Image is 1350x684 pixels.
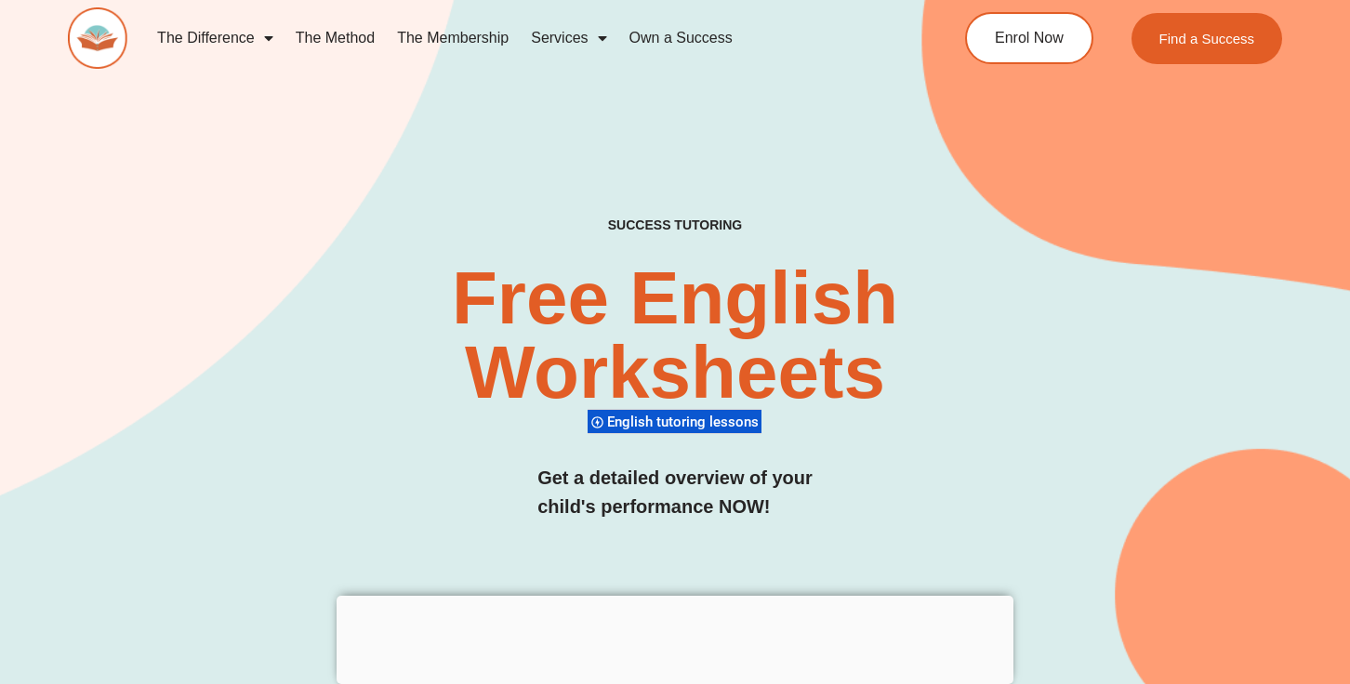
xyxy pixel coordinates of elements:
[607,414,764,430] span: English tutoring lessons
[588,409,761,434] div: English tutoring lessons
[618,17,744,59] a: Own a Success
[1159,32,1255,46] span: Find a Success
[146,17,285,59] a: The Difference
[274,261,1076,410] h2: Free English Worksheets​
[965,12,1093,64] a: Enrol Now
[386,17,520,59] a: The Membership
[995,31,1064,46] span: Enrol Now
[520,17,617,59] a: Services
[1132,13,1283,64] a: Find a Success
[337,596,1013,679] iframe: Advertisement
[537,464,813,521] h3: Get a detailed overview of your child's performance NOW!
[496,217,855,233] h4: SUCCESS TUTORING​
[285,17,386,59] a: The Method
[146,17,896,59] nav: Menu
